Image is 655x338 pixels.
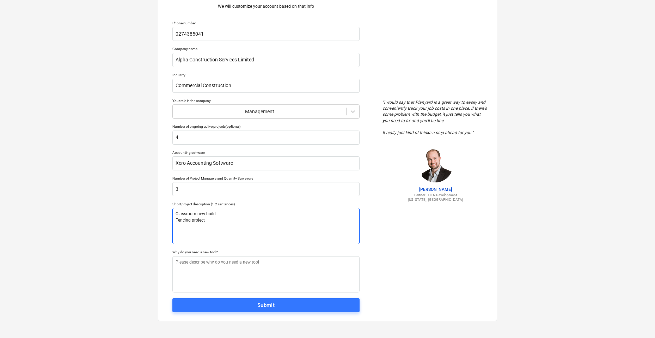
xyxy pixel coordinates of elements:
p: " I would say that Planyard is a great way to easily and conveniently track your job costs in one... [382,99,488,136]
input: Company name [172,53,360,67]
div: Number of ongoing active projects (optional) [172,124,360,129]
p: Partner - TITN Development [382,193,488,197]
p: We will customize your account based on that info [172,4,360,10]
input: Accounting software [172,156,360,170]
p: [US_STATE], [GEOGRAPHIC_DATA] [382,197,488,202]
div: Why do you need a new tool? [172,250,360,254]
p: [PERSON_NAME] [382,187,488,193]
div: Company name [172,47,360,51]
input: Industry [172,79,360,93]
input: Your phone number [172,27,360,41]
input: Number of Project Managers and Quantity Surveyors [172,182,360,196]
input: Number of ongoing active projects [172,131,360,145]
textarea: Classroom new build Fencing project [172,208,360,244]
div: Accounting software [172,150,360,155]
div: Industry [172,73,360,77]
iframe: Chat Widget [620,304,655,338]
img: Jordan Cohen [418,147,453,182]
button: Submit [172,298,360,312]
div: Short project description (1-2 sentences) [172,202,360,206]
div: Submit [257,301,275,310]
div: Your role in the company [172,98,360,103]
div: Phone number [172,21,360,25]
div: Number of Project Managers and Quantity Surveyors [172,176,360,181]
